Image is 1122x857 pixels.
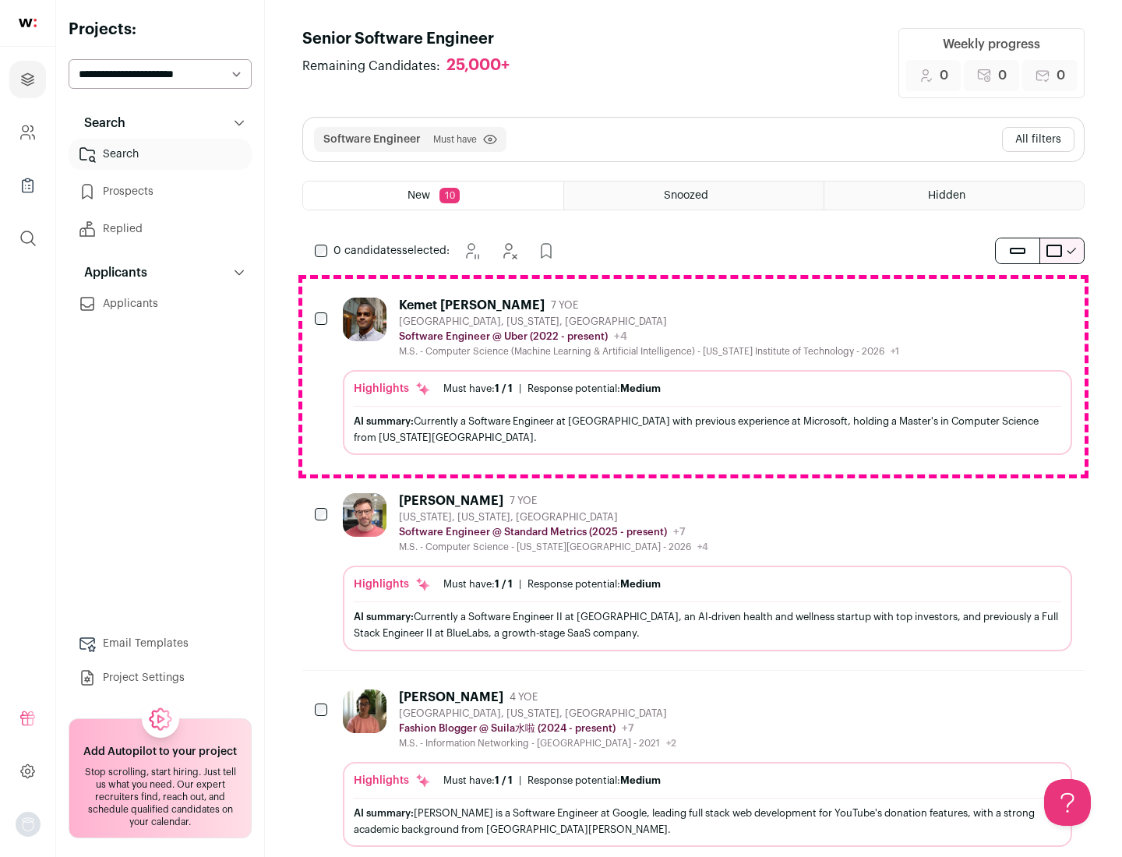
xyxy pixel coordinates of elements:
a: Kemet [PERSON_NAME] 7 YOE [GEOGRAPHIC_DATA], [US_STATE], [GEOGRAPHIC_DATA] Software Engineer @ Ub... [343,298,1072,455]
a: Project Settings [69,662,252,693]
span: +4 [614,331,627,342]
span: Hidden [928,190,965,201]
div: Kemet [PERSON_NAME] [399,298,545,313]
h1: Senior Software Engineer [302,28,525,50]
ul: | [443,578,661,591]
span: +4 [697,542,708,552]
h2: Projects: [69,19,252,41]
button: Add to Prospects [531,235,562,266]
a: Replied [69,213,252,245]
span: selected: [333,243,450,259]
div: [PERSON_NAME] [399,493,503,509]
span: 7 YOE [510,495,537,507]
span: 4 YOE [510,691,538,704]
div: Currently a Software Engineer at [GEOGRAPHIC_DATA] with previous experience at Microsoft, holding... [354,413,1061,446]
a: Company and ATS Settings [9,114,46,151]
span: Snoozed [664,190,708,201]
a: Add Autopilot to your project Stop scrolling, start hiring. Just tell us what you need. Our exper... [69,718,252,838]
span: 1 / 1 [495,383,513,393]
span: Medium [620,775,661,785]
div: Stop scrolling, start hiring. Just tell us what you need. Our expert recruiters find, reach out, ... [79,766,242,828]
ul: | [443,774,661,787]
span: AI summary: [354,416,414,426]
div: Must have: [443,383,513,395]
a: [PERSON_NAME] 4 YOE [GEOGRAPHIC_DATA], [US_STATE], [GEOGRAPHIC_DATA] Fashion Blogger @ Suila水啦 (2... [343,689,1072,847]
img: wellfound-shorthand-0d5821cbd27db2630d0214b213865d53afaa358527fdda9d0ea32b1df1b89c2c.svg [19,19,37,27]
img: ebffc8b94a612106133ad1a79c5dcc917f1f343d62299c503ebb759c428adb03.jpg [343,689,386,733]
div: Currently a Software Engineer II at [GEOGRAPHIC_DATA], an AI-driven health and wellness startup w... [354,608,1061,641]
button: Hide [493,235,524,266]
img: 92c6d1596c26b24a11d48d3f64f639effaf6bd365bf059bea4cfc008ddd4fb99.jpg [343,493,386,537]
img: 1d26598260d5d9f7a69202d59cf331847448e6cffe37083edaed4f8fc8795bfe [343,298,386,341]
button: Search [69,108,252,139]
span: 1 / 1 [495,775,513,785]
div: M.S. - Computer Science - [US_STATE][GEOGRAPHIC_DATA] - 2026 [399,541,708,553]
button: Snooze [456,235,487,266]
button: Software Engineer [323,132,421,147]
span: Remaining Candidates: [302,57,440,76]
p: Software Engineer @ Standard Metrics (2025 - present) [399,526,667,538]
div: 25,000+ [446,56,510,76]
span: AI summary: [354,612,414,622]
span: +7 [622,723,634,734]
p: Fashion Blogger @ Suila水啦 (2024 - present) [399,722,616,735]
div: Highlights [354,381,431,397]
span: AI summary: [354,808,414,818]
span: Medium [620,579,661,589]
div: [GEOGRAPHIC_DATA], [US_STATE], [GEOGRAPHIC_DATA] [399,707,676,720]
p: Software Engineer @ Uber (2022 - present) [399,330,608,343]
a: Company Lists [9,167,46,204]
a: Hidden [824,182,1084,210]
div: Weekly progress [943,35,1040,54]
div: [GEOGRAPHIC_DATA], [US_STATE], [GEOGRAPHIC_DATA] [399,316,899,328]
a: Search [69,139,252,170]
p: Search [75,114,125,132]
ul: | [443,383,661,395]
a: Email Templates [69,628,252,659]
span: 0 candidates [333,245,402,256]
h2: Add Autopilot to your project [83,744,237,760]
span: 0 [940,66,948,85]
a: Applicants [69,288,252,319]
a: Prospects [69,176,252,207]
div: Highlights [354,773,431,788]
img: nopic.png [16,812,41,837]
span: 10 [439,188,460,203]
div: [PERSON_NAME] is a Software Engineer at Google, leading full stack web development for YouTube's ... [354,805,1061,838]
div: Response potential: [527,774,661,787]
div: M.S. - Information Networking - [GEOGRAPHIC_DATA] - 2021 [399,737,676,749]
div: Response potential: [527,578,661,591]
span: +7 [673,527,686,538]
a: Projects [9,61,46,98]
button: All filters [1002,127,1074,152]
p: Applicants [75,263,147,282]
a: Snoozed [564,182,824,210]
div: M.S. - Computer Science (Machine Learning & Artificial Intelligence) - [US_STATE] Institute of Te... [399,345,899,358]
iframe: Help Scout Beacon - Open [1044,779,1091,826]
div: [US_STATE], [US_STATE], [GEOGRAPHIC_DATA] [399,511,708,524]
span: +2 [666,739,676,748]
span: Medium [620,383,661,393]
div: Must have: [443,774,513,787]
span: 0 [1057,66,1065,85]
span: Must have [433,133,477,146]
span: 1 / 1 [495,579,513,589]
div: [PERSON_NAME] [399,689,503,705]
a: [PERSON_NAME] 7 YOE [US_STATE], [US_STATE], [GEOGRAPHIC_DATA] Software Engineer @ Standard Metric... [343,493,1072,651]
div: Response potential: [527,383,661,395]
span: 0 [998,66,1007,85]
button: Open dropdown [16,812,41,837]
div: Must have: [443,578,513,591]
button: Applicants [69,257,252,288]
span: New [408,190,430,201]
div: Highlights [354,577,431,592]
span: +1 [891,347,899,356]
span: 7 YOE [551,299,578,312]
